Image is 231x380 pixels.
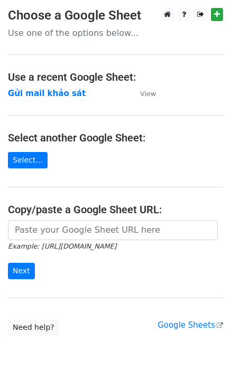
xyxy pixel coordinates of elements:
p: Use one of the options below... [8,27,223,39]
a: Select... [8,152,48,168]
a: Gửi mail khảo sát [8,89,86,98]
input: Paste your Google Sheet URL here [8,220,218,240]
h4: Select another Google Sheet: [8,131,223,144]
a: Need help? [8,319,59,336]
small: View [140,90,156,98]
h4: Copy/paste a Google Sheet URL: [8,203,223,216]
h3: Choose a Google Sheet [8,8,223,23]
a: View [130,89,156,98]
h4: Use a recent Google Sheet: [8,71,223,83]
input: Next [8,263,35,279]
small: Example: [URL][DOMAIN_NAME] [8,242,116,250]
a: Google Sheets [158,320,223,330]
